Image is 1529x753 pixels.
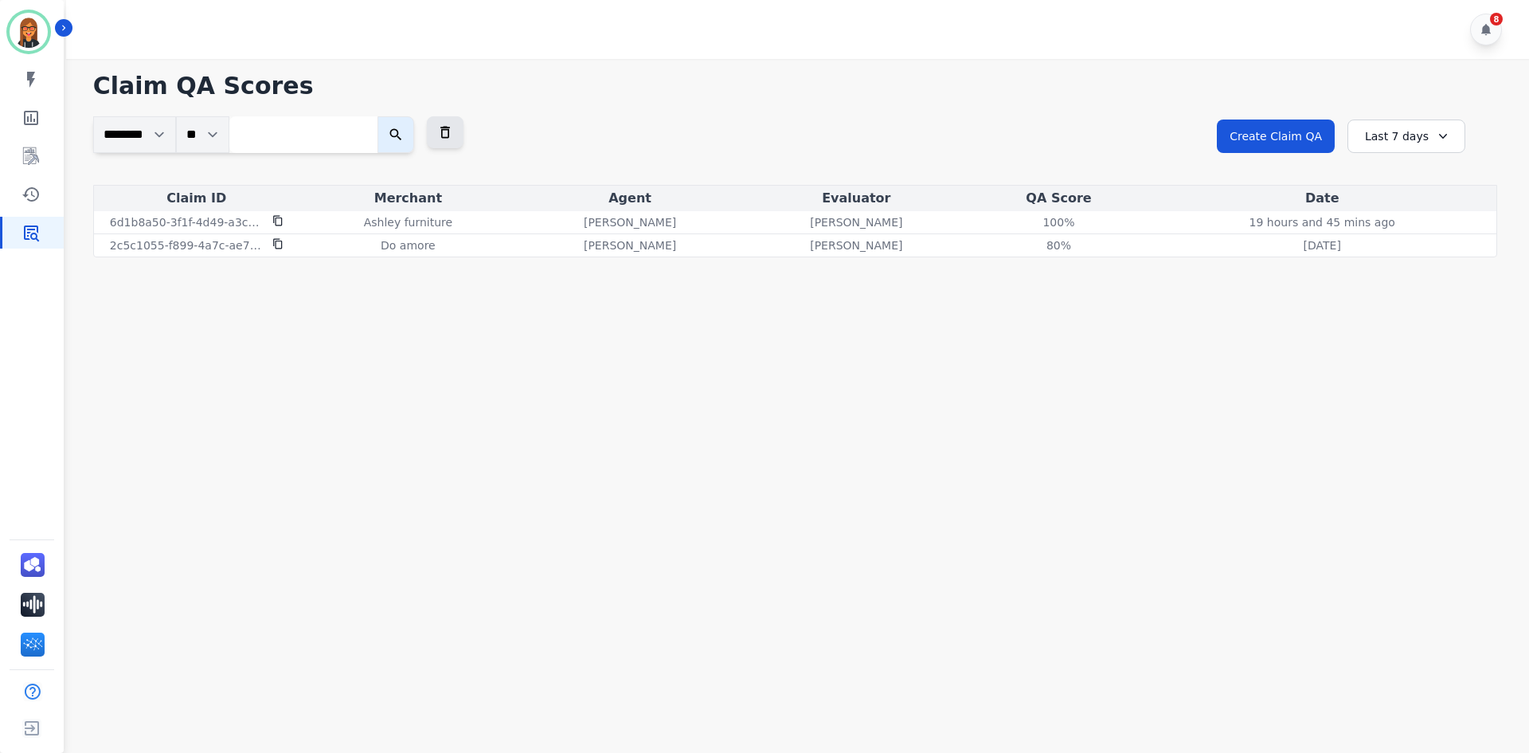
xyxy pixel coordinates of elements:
p: Ashley furniture [364,214,452,230]
p: 19 hours and 45 mins ago [1249,214,1395,230]
p: Do amore [381,237,436,253]
p: 6d1b8a50-3f1f-4d49-a3c0-3a6dc2ff7e57 [110,214,263,230]
div: 8 [1490,13,1503,25]
div: Claim ID [97,189,296,208]
div: Evaluator [746,189,966,208]
div: 80% [1023,237,1094,253]
p: [PERSON_NAME] [584,214,676,230]
div: QA Score [972,189,1144,208]
div: Merchant [303,189,514,208]
div: Agent [520,189,740,208]
p: [PERSON_NAME] [810,237,902,253]
img: Bordered avatar [10,13,48,51]
h1: Claim QA Scores [93,72,1497,100]
p: [PERSON_NAME] [810,214,902,230]
p: [PERSON_NAME] [584,237,676,253]
button: Create Claim QA [1217,120,1335,153]
p: [DATE] [1304,237,1341,253]
div: 100% [1023,214,1094,230]
p: 2c5c1055-f899-4a7c-ae78-7326bde1962d [110,237,263,253]
div: Date [1152,189,1493,208]
div: Last 7 days [1347,120,1465,153]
